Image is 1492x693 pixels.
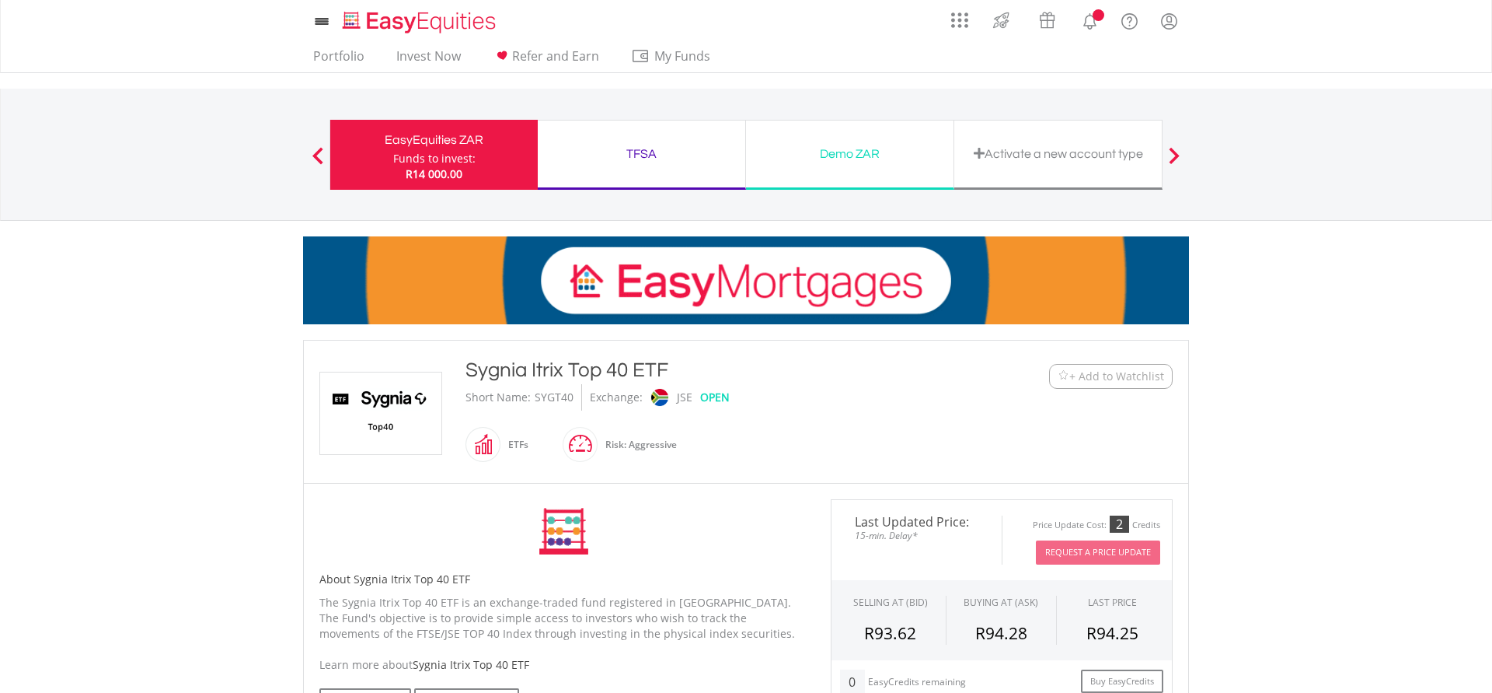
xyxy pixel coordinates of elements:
[547,143,736,165] div: TFSA
[500,426,528,464] div: ETFs
[307,48,371,72] a: Portfolio
[340,129,528,151] div: EasyEquities ZAR
[486,48,605,72] a: Refer and Earn
[598,426,677,464] div: Risk: Aggressive
[964,143,1152,165] div: Activate a new account type
[651,389,668,406] img: jse.png
[964,596,1038,609] span: BUYING AT (ASK)
[1086,622,1138,644] span: R94.25
[941,4,978,29] a: AppsGrid
[864,622,916,644] span: R93.62
[1049,364,1173,389] button: Watchlist + Add to Watchlist
[853,596,928,609] div: SELLING AT (BID)
[988,8,1014,33] img: thrive-v2.svg
[975,622,1027,644] span: R94.28
[1149,4,1189,38] a: My Profile
[677,384,692,411] div: JSE
[465,384,531,411] div: Short Name:
[1132,520,1160,531] div: Credits
[700,384,730,411] div: OPEN
[1069,369,1164,384] span: + Add to Watchlist
[1110,4,1149,35] a: FAQ's and Support
[590,384,643,411] div: Exchange:
[1110,516,1129,533] div: 2
[535,384,573,411] div: SYGT40
[413,657,529,672] span: Sygnia Itrix Top 40 ETF
[319,595,807,642] p: The Sygnia Itrix Top 40 ETF is an exchange-traded fund registered in [GEOGRAPHIC_DATA]. The Fund'...
[1034,8,1060,33] img: vouchers-v2.svg
[843,528,990,543] span: 15-min. Delay*
[322,373,439,454] img: EQU.ZA.SYGT40.png
[406,166,462,181] span: R14 000.00
[465,356,953,384] div: Sygnia Itrix Top 40 ETF
[631,46,733,66] span: My Funds
[951,12,968,29] img: grid-menu-icon.svg
[1088,596,1137,609] div: LAST PRICE
[843,516,990,528] span: Last Updated Price:
[1036,541,1160,565] button: Request A Price Update
[1024,4,1070,33] a: Vouchers
[340,9,502,35] img: EasyEquities_Logo.png
[319,657,807,673] div: Learn more about
[868,677,966,690] div: EasyCredits remaining
[755,143,944,165] div: Demo ZAR
[303,236,1189,324] img: EasyMortage Promotion Banner
[390,48,467,72] a: Invest Now
[319,572,807,587] h5: About Sygnia Itrix Top 40 ETF
[336,4,502,35] a: Home page
[1070,4,1110,35] a: Notifications
[512,47,599,65] span: Refer and Earn
[1033,520,1107,531] div: Price Update Cost:
[1058,370,1069,382] img: Watchlist
[393,151,476,166] div: Funds to invest:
